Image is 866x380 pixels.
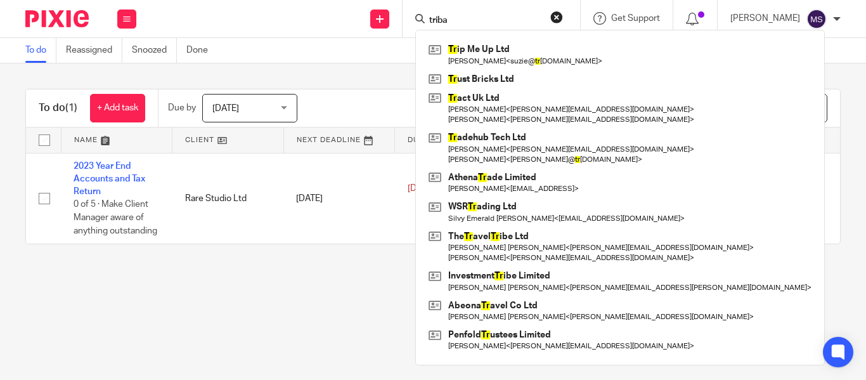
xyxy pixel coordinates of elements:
img: svg%3E [806,9,827,29]
img: Pixie [25,10,89,27]
span: Get Support [611,14,660,23]
span: [DATE] [212,104,239,113]
a: + Add task [90,94,145,122]
p: Due by [168,102,196,114]
a: 2023 Year End Accounts and Tax Return [74,162,145,197]
h1: To do [39,102,77,115]
a: Reassigned [66,38,122,63]
span: (1) [65,103,77,113]
span: 0 of 5 · Make Client Manager aware of anything outstanding [74,200,157,235]
input: Search [428,15,542,27]
a: Done [186,38,217,63]
button: Clear [550,11,563,23]
td: [DATE] [283,153,395,244]
p: [PERSON_NAME] [730,12,800,25]
a: Snoozed [132,38,177,63]
a: To do [25,38,56,63]
span: [DATE] [408,184,434,193]
td: Rare Studio Ltd [172,153,284,244]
